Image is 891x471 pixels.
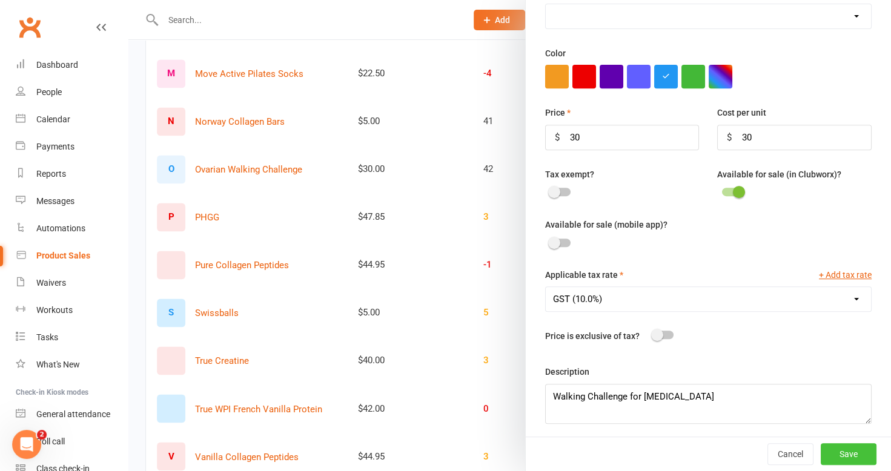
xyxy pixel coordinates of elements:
[545,329,640,343] label: Price is exclusive of tax?
[819,268,872,282] button: + Add tax rate
[767,443,813,465] button: Cancel
[37,430,47,440] span: 2
[36,223,85,233] div: Automations
[36,60,78,70] div: Dashboard
[16,215,128,242] a: Automations
[16,133,128,160] a: Payments
[717,106,766,119] label: Cost per unit
[36,436,65,446] div: Roll call
[545,106,571,119] label: Price
[36,360,80,369] div: What's New
[16,401,128,428] a: General attendance kiosk mode
[16,428,128,455] a: Roll call
[36,251,90,260] div: Product Sales
[36,278,66,288] div: Waivers
[16,297,128,324] a: Workouts
[16,188,128,215] a: Messages
[36,169,66,179] div: Reports
[36,409,110,419] div: General attendance
[36,196,75,206] div: Messages
[15,12,45,42] a: Clubworx
[16,51,128,79] a: Dashboard
[545,365,589,378] label: Description
[36,305,73,315] div: Workouts
[16,160,128,188] a: Reports
[717,168,841,181] label: Available for sale (in Clubworx)?
[545,168,594,181] label: Tax exempt?
[36,87,62,97] div: People
[545,384,872,424] textarea: Walking Challenge for [MEDICAL_DATA]
[36,332,58,342] div: Tasks
[16,324,128,351] a: Tasks
[36,142,75,151] div: Payments
[16,79,128,106] a: People
[821,443,876,465] button: Save
[16,351,128,378] a: What's New
[545,47,566,60] label: Color
[36,114,70,124] div: Calendar
[555,130,560,145] div: $
[545,268,623,282] label: Applicable tax rate
[16,106,128,133] a: Calendar
[727,130,732,145] div: $
[16,269,128,297] a: Waivers
[12,430,41,459] iframe: Intercom live chat
[545,218,667,231] label: Available for sale (mobile app)?
[16,242,128,269] a: Product Sales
